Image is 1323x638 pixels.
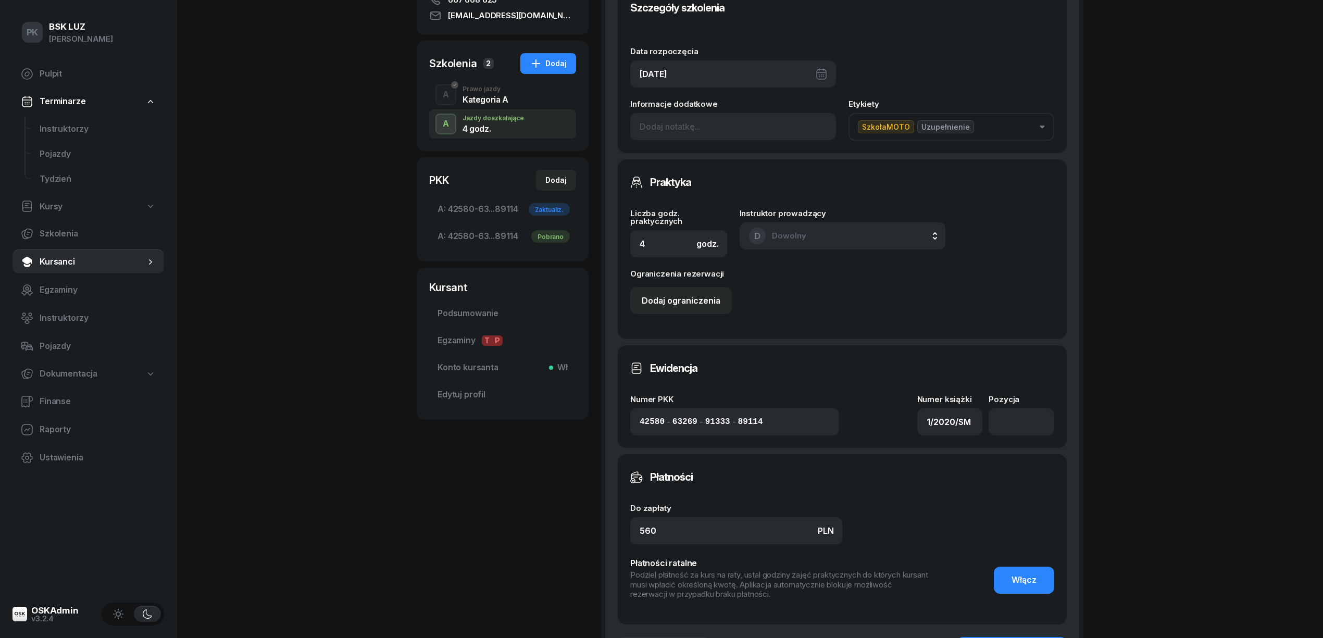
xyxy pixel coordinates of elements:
[772,231,806,241] span: Dowolny
[429,355,576,380] a: Konto kursantaWł
[31,117,164,142] a: Instruktorzy
[482,335,492,346] span: T
[642,294,720,308] div: Dodaj ograniczenia
[13,362,164,386] a: Dokumentacja
[529,203,570,216] div: Zaktualiz.
[435,114,456,134] button: A
[13,389,164,414] a: Finanse
[545,174,567,186] div: Dodaj
[13,61,164,86] a: Pulpit
[520,53,576,74] button: Dodaj
[13,221,164,246] a: Szkolenia
[438,388,568,402] span: Edytuj profil
[429,224,576,249] a: A:42580-63...89114Pobrano
[553,361,568,374] span: Wł
[31,615,79,622] div: v3.2.4
[40,451,156,465] span: Ustawienia
[13,278,164,303] a: Egzaminy
[40,172,156,186] span: Tydzień
[40,67,156,81] span: Pulpit
[40,423,156,436] span: Raporty
[435,84,456,105] button: A
[848,113,1054,141] button: SzkołaMOTOUzupełnienie
[429,109,576,139] button: AJazdy doszkalające4 godz.
[438,361,568,374] span: Konto kursanta
[40,255,145,269] span: Kursanci
[429,56,477,71] div: Szkolenia
[13,90,164,114] a: Terminarze
[438,230,568,243] span: 42580-63...89114
[531,230,570,243] div: Pobrano
[31,167,164,192] a: Tydzień
[438,334,568,347] span: Egzaminy
[630,287,732,314] button: Dodaj ograniczenia
[40,200,63,214] span: Kursy
[650,174,691,191] h3: Praktyka
[13,334,164,359] a: Pojazdy
[530,57,567,70] div: Dodaj
[630,113,836,140] input: Dodaj notatkę...
[994,567,1054,594] button: Włącz
[40,283,156,297] span: Egzaminy
[1012,573,1037,587] span: Włącz
[429,280,576,295] div: Kursant
[858,120,914,133] span: SzkołaMOTO
[630,230,727,257] input: 0
[754,232,760,241] span: D
[438,307,568,320] span: Podsumowanie
[463,124,524,133] div: 4 godz.
[438,203,446,216] span: A:
[463,115,524,121] div: Jazdy doszkalające
[13,417,164,442] a: Raporty
[40,147,156,161] span: Pojazdy
[27,28,39,37] span: PK
[31,606,79,615] div: OSKAdmin
[483,58,494,69] span: 2
[429,301,576,326] a: Podsumowanie
[429,197,576,222] a: A:42580-63...89114Zaktualiz.
[40,311,156,325] span: Instruktorzy
[13,249,164,274] a: Kursanci
[49,32,113,46] div: [PERSON_NAME]
[429,173,449,187] div: PKK
[917,120,974,133] span: Uzupełnienie
[13,195,164,219] a: Kursy
[448,9,576,22] span: [EMAIL_ADDRESS][DOMAIN_NAME]
[40,227,156,241] span: Szkolenia
[429,9,576,22] a: [EMAIL_ADDRESS][DOMAIN_NAME]
[439,115,453,133] div: A
[31,142,164,167] a: Pojazdy
[49,22,113,31] div: BSK LUZ
[650,360,697,377] h3: Ewidencja
[40,367,97,381] span: Dokumentacja
[13,607,27,621] img: logo-xs@2x.png
[438,230,446,243] span: A:
[630,557,930,570] div: Płatności ratalne
[463,86,508,92] div: Prawo jazdy
[536,170,576,191] button: Dodaj
[439,86,453,104] div: A
[40,395,156,408] span: Finanse
[13,445,164,470] a: Ustawienia
[429,382,576,407] a: Edytuj profil
[40,122,156,136] span: Instruktorzy
[429,80,576,109] button: APrawo jazdyKategoria A
[492,335,503,346] span: P
[740,222,945,249] button: DDowolny
[40,95,85,108] span: Terminarze
[40,340,156,353] span: Pojazdy
[438,203,568,216] span: 42580-63...89114
[630,517,842,544] input: 0
[429,328,576,353] a: EgzaminyTP
[650,469,693,485] h3: Płatności
[630,570,930,599] div: Podziel płatność za kurs na raty, ustal godziny zajęć praktycznych do których kursant musi wpłaci...
[463,95,508,104] div: Kategoria A
[13,306,164,331] a: Instruktorzy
